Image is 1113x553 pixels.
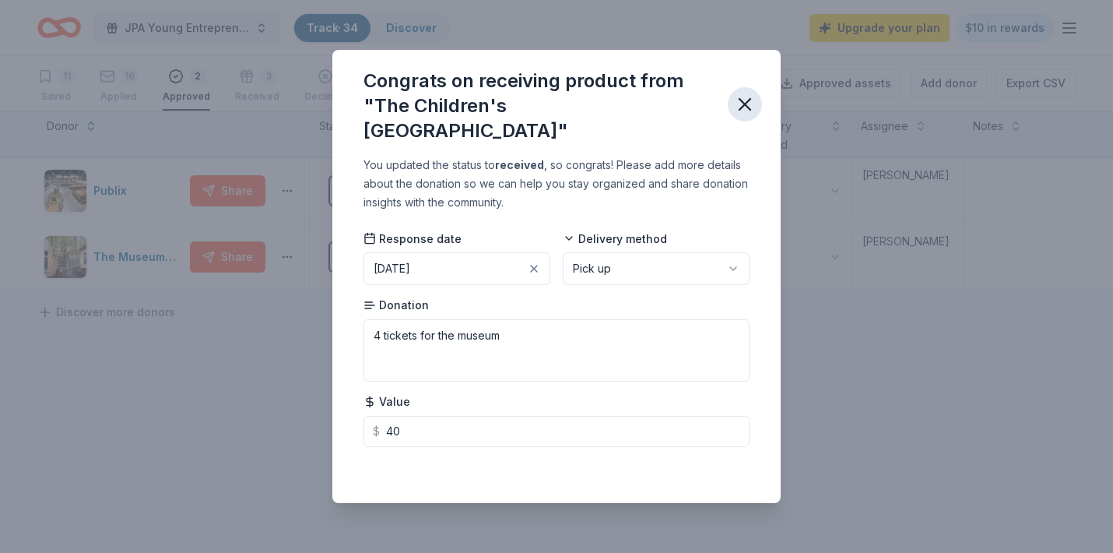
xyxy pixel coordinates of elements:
div: You updated the status to , so congrats! Please add more details about the donation so we can hel... [363,156,750,212]
div: Congrats on receiving product from "The Children's [GEOGRAPHIC_DATA]" [363,69,715,143]
span: Delivery method [563,231,667,247]
div: [DATE] [374,259,410,278]
span: Value [363,394,410,410]
span: Donation [363,298,429,313]
textarea: 4 tickets for the museum [363,319,750,382]
button: [DATE] [363,252,550,285]
span: Response date [363,231,462,247]
b: received [495,158,544,171]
